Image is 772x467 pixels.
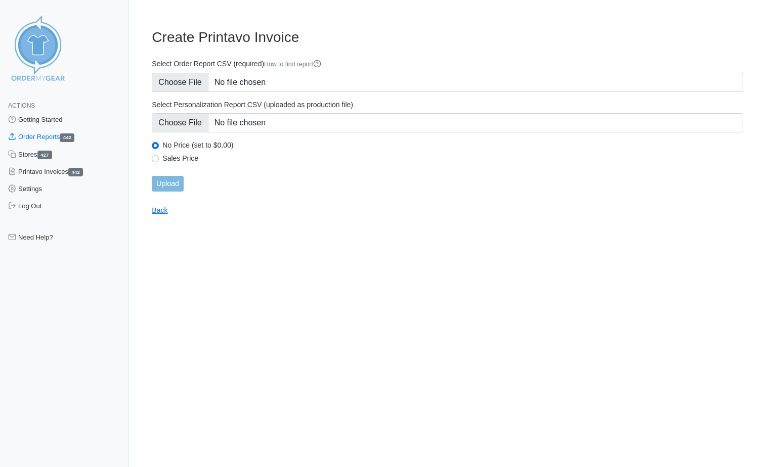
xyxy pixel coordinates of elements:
[152,100,743,109] label: Select Personalization Report CSV (uploaded as production file)
[264,61,321,68] a: How to find report
[8,102,35,109] span: Actions
[162,141,743,150] label: No Price (set to $0.00)
[68,168,83,176] span: 442
[60,133,74,142] span: 442
[37,151,52,159] span: 427
[152,206,167,214] a: Back
[152,176,183,192] input: Upload
[152,29,743,46] h3: Create Printavo Invoice
[162,154,743,163] label: Sales Price
[152,59,743,69] label: Select Order Report CSV (required)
